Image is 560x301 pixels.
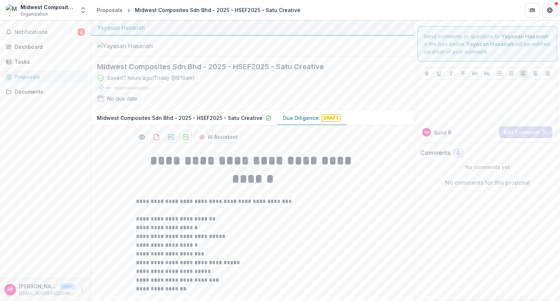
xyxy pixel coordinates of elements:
[423,69,431,78] button: Bold
[519,69,528,78] button: Align Left
[531,69,540,78] button: Align Center
[420,149,450,156] h2: Comments
[78,3,88,17] button: Open entity switcher
[19,282,57,290] p: [PERSON_NAME]
[97,62,397,71] h2: Midwest Composites Sdn Bhd - 2025 - HSEF2025 - Satu Creative
[15,88,82,95] div: Documents
[3,41,88,53] a: Dashboard
[20,3,75,11] div: Midwest Composites Sdn Bhd
[542,3,557,17] button: Get Help
[445,178,530,187] p: No comments for this proposal
[19,290,75,297] p: [EMAIL_ADDRESS][DOMAIN_NAME]
[107,74,195,82] div: Saved 7 hours ago ( Today @ 9:19am )
[107,86,111,91] p: 0 %
[466,41,514,47] strong: Yayasan Hasanah
[78,285,86,294] button: More
[94,5,303,15] nav: breadcrumb
[471,69,479,78] button: Heading 1
[15,29,78,35] span: Notifications
[180,131,191,143] button: download-proposal
[447,69,455,78] button: Italicize
[7,287,13,292] div: Sunil Raaj
[97,114,262,122] p: Midwest Composites Sdn Bhd - 2025 - HSEF2025 - Satu Creative
[424,130,429,134] div: Sunil Raaj
[283,114,319,122] p: Due Diligence
[434,129,451,136] p: Sunil R
[420,163,554,171] p: No comments yet
[97,23,408,32] div: Yayasan Hasanah
[501,33,549,39] strong: Yayasan Hasanah
[459,69,467,78] button: Strike
[435,69,443,78] button: Underline
[417,26,557,62] div: Send comments or questions to in the box below. will be notified via email of your comment.
[525,3,540,17] button: Partners
[97,6,122,14] div: Proposals
[3,26,88,38] button: Notifications2
[507,69,516,78] button: Ordered List
[495,69,504,78] button: Bullet List
[3,86,88,98] a: Documents
[135,6,300,14] div: Midwest Composites Sdn Bhd - 2025 - HSEF2025 - Satu Creative
[194,131,242,143] button: AI Assistant
[15,58,82,66] div: Tasks
[456,150,460,156] span: 0
[94,5,125,15] a: Proposals
[15,73,82,81] div: Proposals
[165,131,177,143] button: download-proposal
[136,131,148,143] button: Preview fbadc83c-9b97-4b7f-a4a2-bd04a52327f8-1.pdf
[322,114,341,122] span: Draft
[15,43,82,51] div: Dashboard
[107,95,137,102] div: No due date
[6,4,17,16] img: Midwest Composites Sdn Bhd
[78,28,85,36] span: 2
[483,69,491,78] button: Heading 2
[543,69,552,78] button: Align Right
[499,126,552,138] button: Add Comment
[20,11,48,17] span: Organization
[97,42,170,50] img: Yayasan Hasanah
[3,71,88,83] a: Proposals
[60,283,75,290] p: User
[3,56,88,68] a: Tasks
[151,131,162,143] button: download-proposal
